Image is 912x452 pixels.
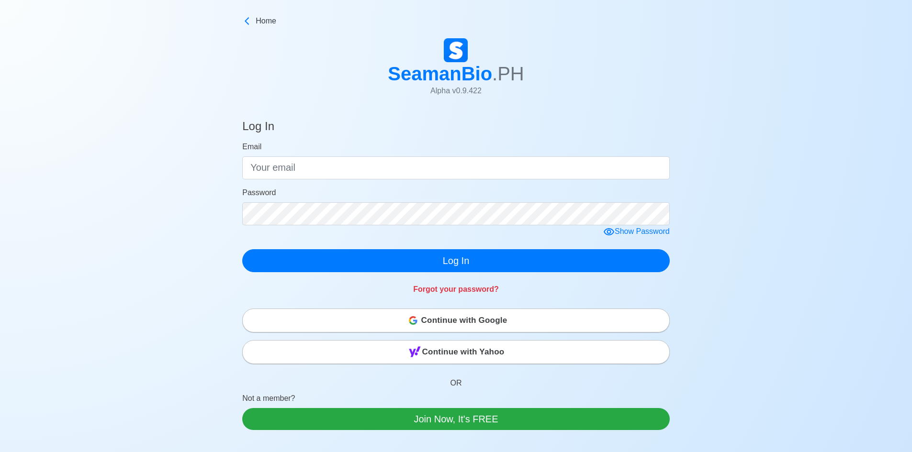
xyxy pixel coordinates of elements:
[603,226,670,238] div: Show Password
[242,143,261,151] span: Email
[242,393,670,408] p: Not a member?
[388,85,524,97] p: Alpha v 0.9.422
[242,156,670,179] input: Your email
[242,408,670,430] a: Join Now, It's FREE
[242,120,274,137] h4: Log In
[388,38,524,104] a: SeamanBio.PHAlpha v0.9.422
[421,311,507,330] span: Continue with Google
[256,15,276,27] span: Home
[242,15,670,27] a: Home
[413,285,499,293] a: Forgot your password?
[242,188,276,197] span: Password
[388,62,524,85] h1: SeamanBio
[242,249,670,272] button: Log In
[492,63,524,84] span: .PH
[242,309,670,332] button: Continue with Google
[242,366,670,393] p: OR
[242,340,670,364] button: Continue with Yahoo
[422,342,505,362] span: Continue with Yahoo
[444,38,468,62] img: Logo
